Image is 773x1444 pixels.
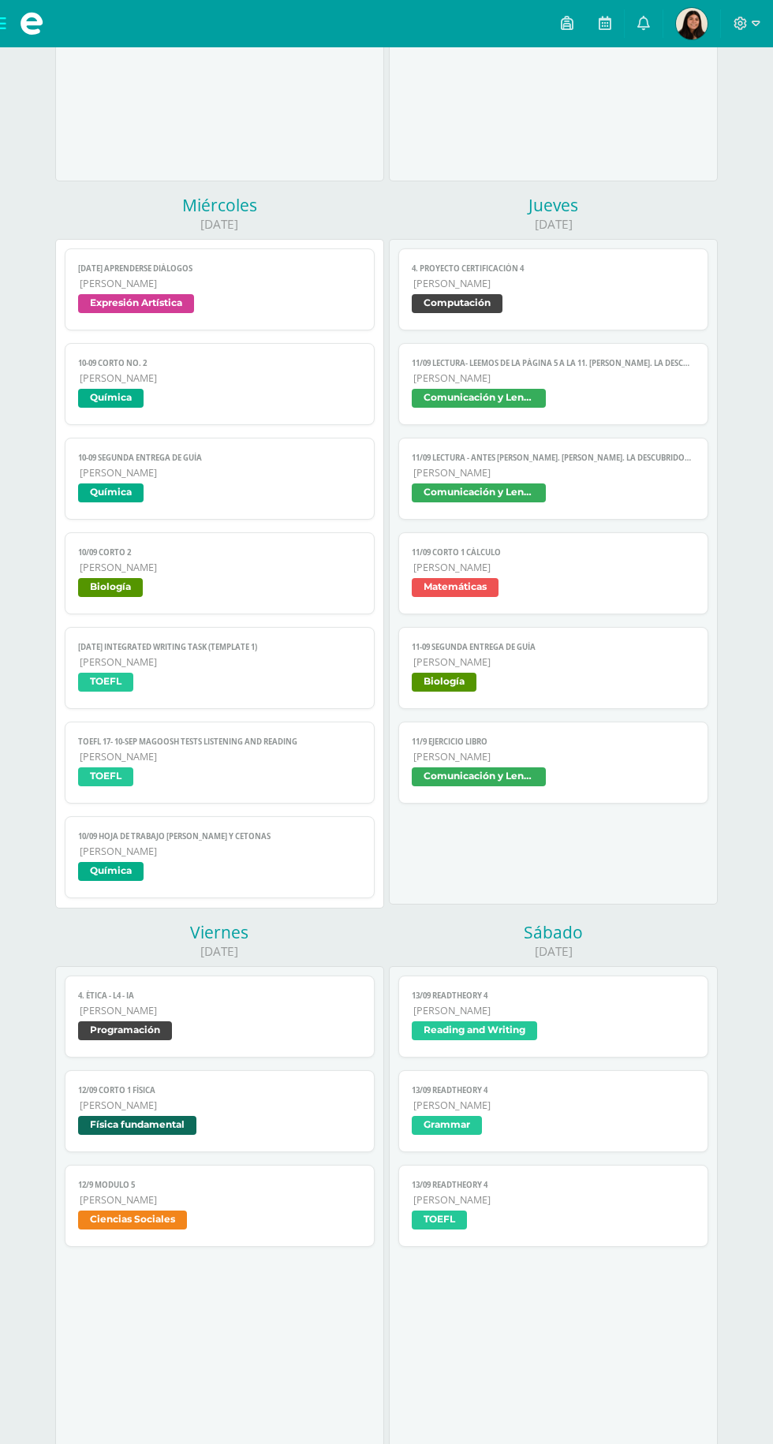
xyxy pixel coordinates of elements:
[413,561,694,574] span: [PERSON_NAME]
[80,750,360,763] span: [PERSON_NAME]
[412,991,694,1001] span: 13/09 ReadTheory 4
[398,248,708,330] a: 4. Proyecto Certificación 4[PERSON_NAME]Computación
[389,921,718,943] div: Sábado
[78,453,360,463] span: 10-09 SEGUNDA ENTREGA DE GUÍA
[389,943,718,960] div: [DATE]
[412,453,694,463] span: 11/09 LECTURA - Antes [PERSON_NAME]. [PERSON_NAME]. La descubridora del radio (Digital)
[412,578,499,597] span: Matemáticas
[65,1165,374,1247] a: 12/9 Modulo 5[PERSON_NAME]Ciencias Sociales
[80,1193,360,1207] span: [PERSON_NAME]
[412,1211,467,1229] span: TOEFL
[412,1116,482,1135] span: Grammar
[78,1116,196,1135] span: Física fundamental
[78,831,360,841] span: 10/09 Hoja de trabajo [PERSON_NAME] y cetonas
[65,532,374,614] a: 10/09 Corto 2[PERSON_NAME]Biología
[398,976,708,1058] a: 13/09 ReadTheory 4[PERSON_NAME]Reading and Writing
[78,1180,360,1190] span: 12/9 Modulo 5
[80,1004,360,1017] span: [PERSON_NAME]
[78,673,133,692] span: TOEFL
[65,1070,374,1152] a: 12/09 Corto 1 Física[PERSON_NAME]Física fundamental
[78,483,144,502] span: Química
[55,216,384,233] div: [DATE]
[398,343,708,425] a: 11/09 LECTURA- Leemos de la página 5 a la 11. [PERSON_NAME]. La descubridora del radio[PERSON_NAM...
[412,547,694,558] span: 11/09 Corto 1 Cálculo
[413,466,694,479] span: [PERSON_NAME]
[412,737,694,747] span: 11/9 Ejercicio libro
[78,263,360,274] span: [DATE] Aprenderse diálogos
[389,194,718,216] div: Jueves
[78,767,133,786] span: TOEFL
[65,343,374,425] a: 10-09 CORTO No. 2[PERSON_NAME]Química
[78,389,144,408] span: Química
[413,277,694,290] span: [PERSON_NAME]
[65,627,374,709] a: [DATE] Integrated Writing Task (Template 1)[PERSON_NAME]TOEFL
[412,1021,537,1040] span: Reading and Writing
[413,1099,694,1112] span: [PERSON_NAME]
[412,483,546,502] span: Comunicación y Lenguaje
[398,438,708,520] a: 11/09 LECTURA - Antes [PERSON_NAME]. [PERSON_NAME]. La descubridora del radio (Digital)[PERSON_NA...
[398,722,708,804] a: 11/9 Ejercicio libro[PERSON_NAME]Comunicación y Lenguaje
[65,248,374,330] a: [DATE] Aprenderse diálogos[PERSON_NAME]Expresión Artística
[65,438,374,520] a: 10-09 SEGUNDA ENTREGA DE GUÍA[PERSON_NAME]Química
[78,1085,360,1095] span: 12/09 Corto 1 Física
[80,1099,360,1112] span: [PERSON_NAME]
[398,627,708,709] a: 11-09 SEGUNDA ENTREGA DE GUÍA[PERSON_NAME]Biología
[412,389,546,408] span: Comunicación y Lenguaje
[389,216,718,233] div: [DATE]
[80,561,360,574] span: [PERSON_NAME]
[78,862,144,881] span: Química
[78,547,360,558] span: 10/09 Corto 2
[398,532,708,614] a: 11/09 Corto 1 Cálculo[PERSON_NAME]Matemáticas
[55,943,384,960] div: [DATE]
[78,1211,187,1229] span: Ciencias Sociales
[78,1021,172,1040] span: Programación
[78,578,143,597] span: Biología
[55,921,384,943] div: Viernes
[80,845,360,858] span: [PERSON_NAME]
[398,1070,708,1152] a: 13/09 ReadTheory 4[PERSON_NAME]Grammar
[412,1180,694,1190] span: 13/09 ReadTheory 4
[412,263,694,274] span: 4. Proyecto Certificación 4
[80,655,360,669] span: [PERSON_NAME]
[65,816,374,898] a: 10/09 Hoja de trabajo [PERSON_NAME] y cetonas[PERSON_NAME]Química
[78,358,360,368] span: 10-09 CORTO No. 2
[80,277,360,290] span: [PERSON_NAME]
[412,294,502,313] span: Computación
[412,1085,694,1095] span: 13/09 ReadTheory 4
[412,767,546,786] span: Comunicación y Lenguaje
[412,673,476,692] span: Biología
[676,8,708,39] img: d66720014760d80f5c098767f9c1150e.png
[398,1165,708,1247] a: 13/09 ReadTheory 4[PERSON_NAME]TOEFL
[78,737,360,747] span: TOEFL 17- 10-sep Magoosh Tests Listening and Reading
[80,371,360,385] span: [PERSON_NAME]
[80,466,360,479] span: [PERSON_NAME]
[65,722,374,804] a: TOEFL 17- 10-sep Magoosh Tests Listening and Reading[PERSON_NAME]TOEFL
[413,1004,694,1017] span: [PERSON_NAME]
[78,294,194,313] span: Expresión Artística
[413,750,694,763] span: [PERSON_NAME]
[65,976,374,1058] a: 4. Ética - L4 - IA[PERSON_NAME]Programación
[412,642,694,652] span: 11-09 SEGUNDA ENTREGA DE GUÍA
[413,1193,694,1207] span: [PERSON_NAME]
[413,371,694,385] span: [PERSON_NAME]
[78,642,360,652] span: [DATE] Integrated Writing Task (Template 1)
[412,358,694,368] span: 11/09 LECTURA- Leemos de la página 5 a la 11. [PERSON_NAME]. La descubridora del radio
[55,194,384,216] div: Miércoles
[78,991,360,1001] span: 4. Ética - L4 - IA
[413,655,694,669] span: [PERSON_NAME]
